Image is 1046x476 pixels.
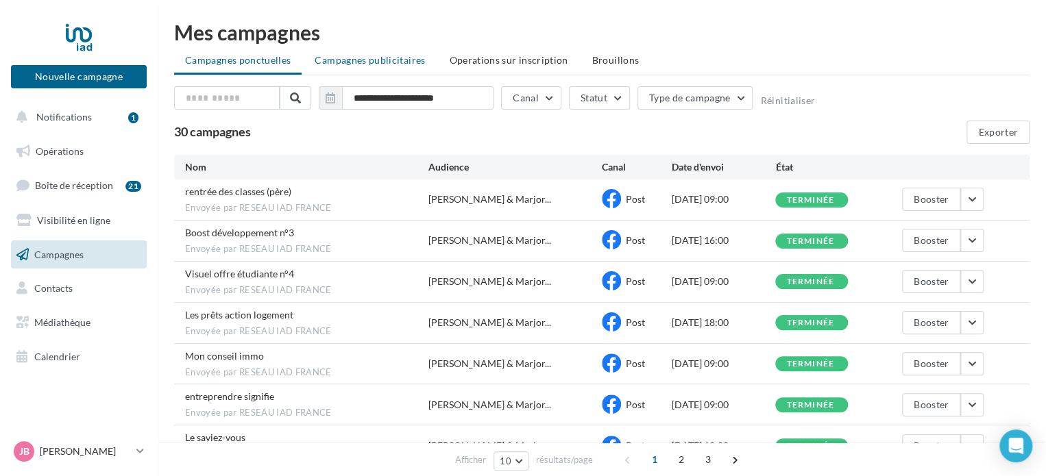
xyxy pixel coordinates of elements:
a: JB [PERSON_NAME] [11,438,147,464]
span: Campagnes [34,248,84,260]
span: 10 [500,455,511,466]
p: [PERSON_NAME] [40,444,131,458]
button: Exporter [966,121,1030,144]
span: [PERSON_NAME] & Marjor... [428,398,551,412]
div: [DATE] 09:00 [671,398,775,412]
button: Réinitialiser [760,95,815,106]
div: 1 [128,112,138,123]
span: Afficher [455,453,486,466]
span: Brouillons [592,54,640,66]
span: [PERSON_NAME] & Marjor... [428,316,551,329]
a: Opérations [8,137,149,166]
div: Audience [428,160,602,174]
span: rentrée des classes (père) [185,186,291,197]
div: terminée [786,442,834,451]
span: Envoyée par RESEAU IAD FRANCE [185,243,428,255]
span: Opérations [36,145,84,157]
button: Booster [902,311,960,334]
span: 2 [670,449,692,471]
a: Contacts [8,274,149,303]
span: Visuel offre étudiante n°4 [185,268,294,279]
div: Mes campagnes [174,22,1030,42]
span: 1 [644,449,666,471]
span: Envoyée par RESEAU IAD FRANCE [185,366,428,379]
button: Booster [902,188,960,211]
span: Post [626,440,645,451]
span: Post [626,399,645,410]
button: Notifications 1 [8,103,144,131]
div: 21 [125,181,141,192]
div: [DATE] 09:00 [671,192,775,206]
span: Visibilité en ligne [37,214,110,226]
button: Type de campagne [637,86,753,110]
button: Booster [902,352,960,375]
span: [PERSON_NAME] & Marjor... [428,234,551,247]
div: État [775,160,879,174]
span: [PERSON_NAME] & Marjor... [428,439,551,453]
span: Post [626,193,645,205]
span: 30 campagnes [174,124,251,139]
div: [DATE] 16:00 [671,234,775,247]
div: terminée [786,237,834,246]
a: Boîte de réception21 [8,171,149,200]
span: Operations sur inscription [449,54,568,66]
span: Boîte de réception [35,179,113,191]
button: Booster [902,270,960,293]
button: Nouvelle campagne [11,65,147,88]
span: [PERSON_NAME] & Marjor... [428,275,551,288]
a: Visibilité en ligne [8,206,149,235]
button: Booster [902,393,960,416]
div: Nom [185,160,428,174]
button: Booster [902,229,960,252]
span: Boost développement n°3 [185,227,294,238]
div: terminée [786,318,834,327]
span: Notifications [36,111,92,123]
span: Les prêts action logement [185,309,293,321]
div: terminée [786,196,834,205]
div: terminée [786,401,834,410]
span: [PERSON_NAME] & Marjor... [428,192,551,206]
button: 10 [494,451,528,471]
button: Statut [569,86,630,110]
span: Post [626,316,645,328]
span: Mon conseil immo [185,350,264,362]
span: Post [626,234,645,246]
div: terminée [786,360,834,368]
a: Calendrier [8,342,149,371]
a: Médiathèque [8,308,149,337]
div: [DATE] 09:00 [671,357,775,371]
span: Le saviez-vous [185,431,245,443]
div: Canal [602,160,671,174]
a: Campagnes [8,240,149,269]
div: Open Intercom Messenger [999,429,1032,462]
span: Envoyée par RESEAU IAD FRANCE [185,325,428,338]
button: Canal [501,86,561,110]
span: [PERSON_NAME] & Marjor... [428,357,551,371]
span: Post [626,275,645,287]
span: Envoyée par RESEAU IAD FRANCE [185,407,428,419]
button: Booster [902,434,960,458]
span: 3 [697,449,719,471]
span: Médiathèque [34,316,90,328]
div: [DATE] 18:00 [671,439,775,453]
span: résultats/page [536,453,593,466]
span: entreprendre signifie [185,390,274,402]
div: terminée [786,277,834,286]
span: Campagnes publicitaires [315,54,425,66]
span: Envoyée par RESEAU IAD FRANCE [185,284,428,297]
div: [DATE] 18:00 [671,316,775,329]
span: Post [626,358,645,369]
div: Date d'envoi [671,160,775,174]
div: [DATE] 09:00 [671,275,775,288]
span: Envoyée par RESEAU IAD FRANCE [185,202,428,214]
span: JB [19,444,29,458]
span: Contacts [34,282,73,294]
span: Calendrier [34,351,80,362]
